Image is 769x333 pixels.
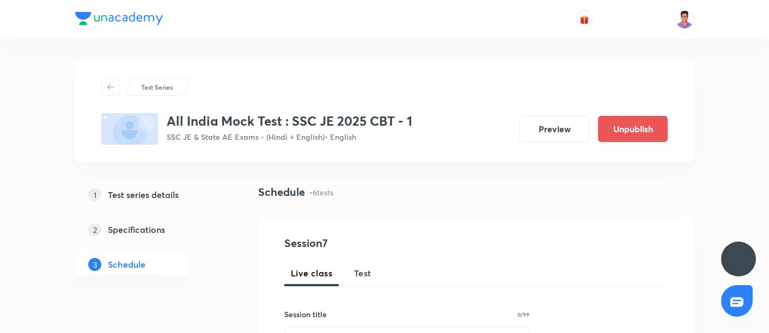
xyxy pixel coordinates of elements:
button: Preview [520,116,589,142]
img: ttu [732,252,745,266]
img: avatar [579,15,589,24]
a: 1Test series details [75,184,223,206]
span: Live class [291,267,332,280]
h5: Test series details [108,188,179,201]
h5: Schedule [108,258,145,271]
h4: Session 7 [284,235,483,251]
h5: Specifications [108,223,165,236]
img: Company Logo [75,12,163,25]
p: SSC JE & State AE Exams - (Hindi + English) • English [167,131,412,143]
p: 0/99 [517,312,529,317]
p: 2 [88,223,101,236]
img: fallback-thumbnail.png [101,113,158,145]
h6: Session title [284,309,327,320]
p: 3 [88,258,101,271]
a: 2Specifications [75,219,223,240]
p: 1 [88,188,101,201]
h4: Schedule [258,184,305,200]
button: avatar [576,11,593,28]
span: Test [354,267,371,280]
h3: All India Mock Test : SSC JE 2025 CBT - 1 [167,113,412,129]
button: Unpublish [598,116,668,142]
p: • 6 tests [309,187,333,198]
img: Tejas Sharma [675,10,694,29]
p: Test Series [141,82,173,92]
a: Company Logo [75,12,163,28]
